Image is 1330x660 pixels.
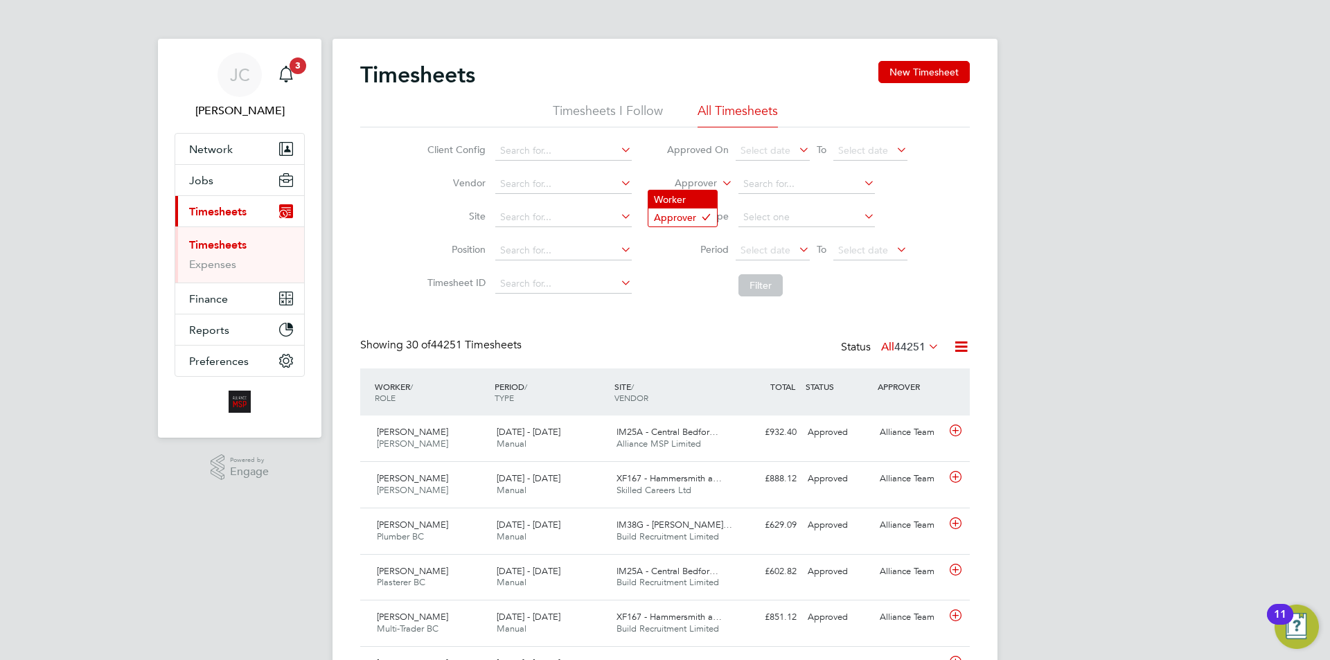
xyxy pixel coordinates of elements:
[838,244,888,256] span: Select date
[497,426,560,438] span: [DATE] - [DATE]
[617,426,718,438] span: IM25A - Central Bedfor…
[631,381,634,392] span: /
[1274,614,1286,632] div: 11
[730,560,802,583] div: £602.82
[802,421,874,444] div: Approved
[377,484,448,496] span: [PERSON_NAME]
[189,323,229,337] span: Reports
[648,208,717,226] li: Approver
[189,174,213,187] span: Jobs
[617,438,701,449] span: Alliance MSP Limited
[813,240,831,258] span: To
[230,66,250,84] span: JC
[497,611,560,623] span: [DATE] - [DATE]
[377,426,448,438] span: [PERSON_NAME]
[770,381,795,392] span: TOTAL
[802,560,874,583] div: Approved
[406,338,431,352] span: 30 of
[495,175,632,194] input: Search for...
[874,467,946,490] div: Alliance Team
[410,381,413,392] span: /
[841,338,942,357] div: Status
[377,576,425,588] span: Plasterer BC
[175,226,304,283] div: Timesheets
[874,514,946,537] div: Alliance Team
[497,438,526,449] span: Manual
[666,243,729,256] label: Period
[894,340,925,354] span: 44251
[666,143,729,156] label: Approved On
[175,134,304,164] button: Network
[375,392,396,403] span: ROLE
[617,472,722,484] span: XF167 - Hammersmith a…
[524,381,527,392] span: /
[175,165,304,195] button: Jobs
[497,623,526,634] span: Manual
[648,190,717,208] li: Worker
[497,484,526,496] span: Manual
[495,392,514,403] span: TYPE
[230,454,269,466] span: Powered by
[617,565,718,577] span: IM25A - Central Bedfor…
[360,338,524,353] div: Showing
[802,467,874,490] div: Approved
[189,205,247,218] span: Timesheets
[495,141,632,161] input: Search for...
[175,102,305,119] span: Jodie Canning
[423,177,486,189] label: Vendor
[371,374,491,410] div: WORKER
[290,57,306,74] span: 3
[617,519,732,530] span: IM38G - [PERSON_NAME]…
[802,606,874,629] div: Approved
[495,274,632,294] input: Search for...
[377,438,448,449] span: [PERSON_NAME]
[175,346,304,376] button: Preferences
[189,238,247,251] a: Timesheets
[377,472,448,484] span: [PERSON_NAME]
[189,355,249,368] span: Preferences
[230,466,269,478] span: Engage
[617,530,719,542] span: Build Recruitment Limited
[611,374,731,410] div: SITE
[189,258,236,271] a: Expenses
[377,565,448,577] span: [PERSON_NAME]
[495,208,632,227] input: Search for...
[377,623,438,634] span: Multi-Trader BC
[881,340,939,354] label: All
[175,283,304,314] button: Finance
[406,338,522,352] span: 44251 Timesheets
[874,560,946,583] div: Alliance Team
[497,576,526,588] span: Manual
[614,392,648,403] span: VENDOR
[730,606,802,629] div: £851.12
[175,53,305,119] a: JC[PERSON_NAME]
[423,243,486,256] label: Position
[175,314,304,345] button: Reports
[1275,605,1319,649] button: Open Resource Center, 11 new notifications
[878,61,970,83] button: New Timesheet
[360,61,475,89] h2: Timesheets
[802,374,874,399] div: STATUS
[377,611,448,623] span: [PERSON_NAME]
[497,519,560,530] span: [DATE] - [DATE]
[730,514,802,537] div: £629.09
[497,472,560,484] span: [DATE] - [DATE]
[189,143,233,156] span: Network
[189,292,228,305] span: Finance
[874,374,946,399] div: APPROVER
[802,514,874,537] div: Approved
[495,241,632,260] input: Search for...
[553,102,663,127] li: Timesheets I Follow
[617,611,722,623] span: XF167 - Hammersmith a…
[272,53,300,97] a: 3
[874,606,946,629] div: Alliance Team
[211,454,269,481] a: Powered byEngage
[738,208,875,227] input: Select one
[423,143,486,156] label: Client Config
[175,196,304,226] button: Timesheets
[874,421,946,444] div: Alliance Team
[741,144,790,157] span: Select date
[229,391,251,413] img: alliancemsp-logo-retina.png
[617,576,719,588] span: Build Recruitment Limited
[738,274,783,296] button: Filter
